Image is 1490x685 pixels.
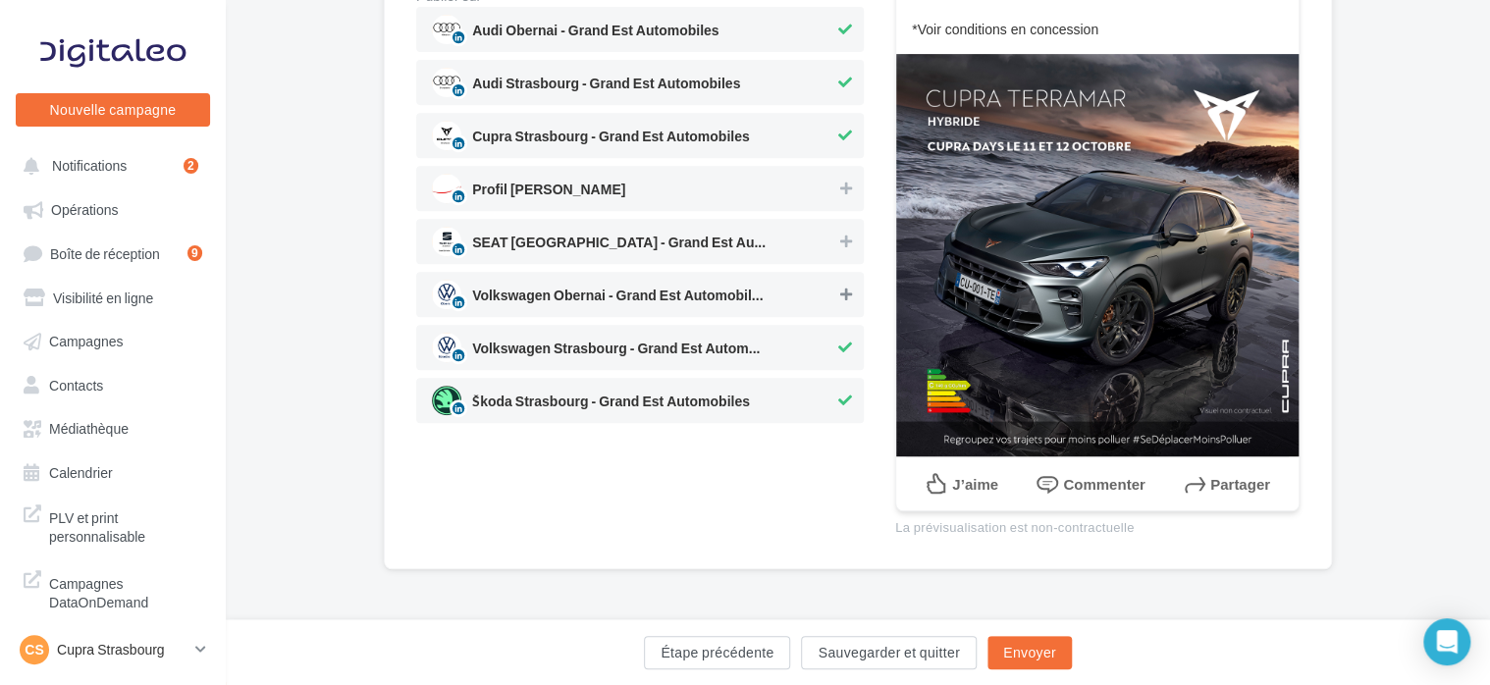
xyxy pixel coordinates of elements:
p: Cupra Strasbourg [57,640,187,659]
img: Terramar_Loyer_1x1.jpg [896,54,1299,456]
button: Sauvegarder et quitter [801,636,976,669]
span: CS [25,640,43,659]
a: Boîte de réception9 [12,235,214,271]
span: Opérations [51,201,118,218]
a: Campagnes DataOnDemand [12,562,214,620]
span: Contacts [49,376,103,393]
a: Visibilité en ligne [12,279,214,314]
a: CS Cupra Strasbourg [16,631,210,668]
a: Opérations [12,190,214,226]
span: PLV et print personnalisable [49,504,202,547]
a: Campagnes [12,322,214,357]
a: PLV et print personnalisable [12,497,214,554]
span: J’aime [952,475,998,492]
a: Calendrier [12,453,214,489]
div: 2 [184,158,198,174]
span: Médiathèque [49,420,129,437]
span: Škoda Strasbourg - Grand Est Automobiles [472,395,750,416]
span: Partager [1210,475,1270,492]
span: Volkswagen Strasbourg - Grand Est Automobil... [472,342,767,363]
span: Campagnes DataOnDemand [49,570,202,612]
a: Contacts [12,366,214,401]
div: Open Intercom Messenger [1423,618,1470,665]
div: La prévisualisation est non-contractuelle [895,511,1300,537]
button: Étape précédente [644,636,790,669]
button: Envoyer [987,636,1072,669]
span: Audi Obernai - Grand Est Automobiles [472,24,718,45]
span: Cupra Strasbourg - Grand Est Automobiles [472,130,750,151]
span: Campagnes [49,333,124,349]
span: Volkswagen Obernai - Grand Est Automobiles [472,289,767,310]
div: 9 [187,245,202,261]
span: Audi Strasbourg - Grand Est Automobiles [472,77,740,98]
span: Commenter [1063,475,1144,492]
button: Nouvelle campagne [16,93,210,127]
span: Profil [PERSON_NAME] [472,183,625,204]
button: Notifications 2 [12,147,206,183]
span: Calendrier [49,463,113,480]
span: Notifications [52,157,127,174]
a: Médiathèque [12,409,214,445]
span: Boîte de réception [50,244,160,261]
span: Visibilité en ligne [53,289,153,305]
span: SEAT [GEOGRAPHIC_DATA] - Grand Est Automobiles [472,236,767,257]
